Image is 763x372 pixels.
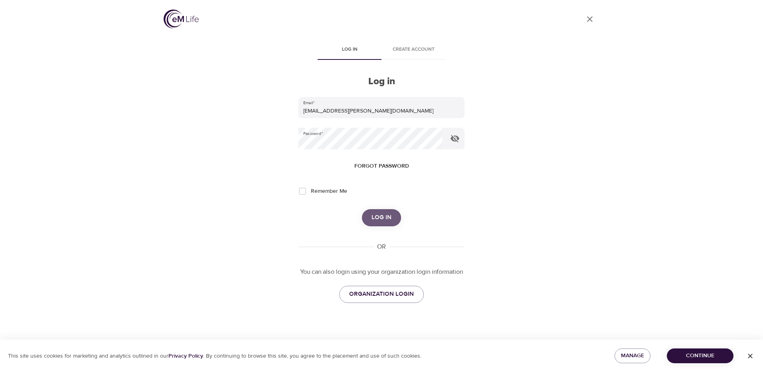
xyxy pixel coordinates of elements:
[362,209,401,226] button: Log in
[168,352,203,360] a: Privacy Policy
[164,10,199,28] img: logo
[621,351,644,361] span: Manage
[351,159,412,174] button: Forgot password
[673,351,727,361] span: Continue
[372,212,391,223] span: Log in
[298,41,465,60] div: disabled tabs example
[322,46,377,54] span: Log in
[339,286,424,303] a: ORGANIZATION LOGIN
[615,348,650,363] button: Manage
[374,242,389,251] div: OR
[311,187,347,196] span: Remember Me
[580,10,599,29] a: close
[349,289,414,299] span: ORGANIZATION LOGIN
[298,76,465,87] h2: Log in
[298,267,465,277] p: You can also login using your organization login information
[667,348,733,363] button: Continue
[386,46,441,54] span: Create account
[354,161,409,171] span: Forgot password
